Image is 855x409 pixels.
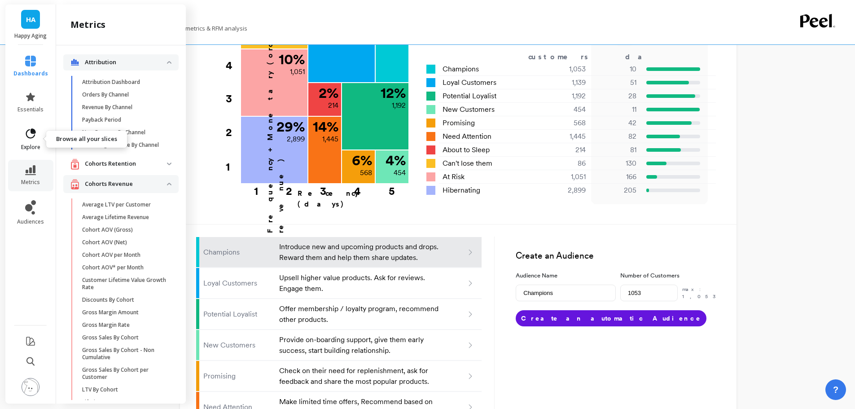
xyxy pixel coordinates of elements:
[82,296,134,303] p: Discounts By Cohort
[620,285,677,301] input: e.g. 500
[279,303,440,325] p: Offer membership / loyalty program, recommend other products.
[279,52,305,66] p: 10 %
[532,118,596,128] div: 568
[443,131,491,142] span: Need Attention
[203,278,274,289] p: Loyal Customers
[306,184,340,193] div: 3
[394,167,406,178] p: 454
[82,347,168,361] p: Gross Sales By Cohort - Non Cumulative
[597,145,636,155] p: 81
[532,64,596,75] div: 1,053
[279,365,440,387] p: Check on their need for replenishment, ask for feedback and share the most popular products.
[70,18,105,31] h2: metrics
[833,383,838,396] span: ?
[532,91,596,101] div: 1,192
[85,159,167,168] p: Cohorts Retention
[443,77,496,88] span: Loyal Customers
[516,271,615,280] label: Audience Name
[322,134,338,145] p: 1,445
[532,158,596,169] div: 86
[82,214,149,221] p: Average Lifetime Revenue
[167,183,171,185] img: down caret icon
[70,179,79,190] img: navigation item icon
[82,277,168,291] p: Customer Lifetime Value Growth Rate
[597,77,636,88] p: 51
[443,64,479,75] span: Champions
[82,264,144,271] p: Cohort AOV* per Month
[386,153,406,167] p: 4 %
[226,150,240,184] div: 1
[443,145,490,155] span: About to Sleep
[532,185,596,196] div: 2,899
[290,66,305,77] p: 1,051
[82,399,126,406] p: Lifetime Revenue
[203,247,274,258] p: Champions
[597,91,636,101] p: 28
[203,340,274,351] p: New Customers
[226,49,240,82] div: 4
[82,79,140,86] p: Attribution Dashboard
[360,167,372,178] p: 568
[597,64,636,75] p: 10
[516,250,720,263] h3: Create an Audience
[532,77,596,88] div: 1,139
[226,116,240,149] div: 2
[82,386,118,393] p: LTV By Cohort
[287,134,305,145] p: 2,899
[82,366,168,381] p: Gross Sales By Cohort per Customer
[82,251,140,259] p: Cohort AOV per Month
[21,144,40,151] span: explore
[82,141,159,149] p: Returning Revenue By Channel
[443,185,480,196] span: Hibernating
[597,185,636,196] p: 205
[298,188,408,210] p: Recency (days)
[85,58,167,67] p: Attribution
[18,106,44,113] span: essentials
[203,371,274,382] p: Promising
[532,104,596,115] div: 454
[516,310,706,326] button: Create an automatic Audience
[319,86,338,100] p: 2 %
[340,184,375,193] div: 4
[532,172,596,182] div: 1,051
[26,14,35,25] span: HA
[279,273,440,294] p: Upsell higher value products. Ask for reviews. Engage them.
[313,119,338,134] p: 14 %
[620,271,720,280] label: Number of Customers
[682,286,720,300] p: max: 1,053
[82,321,130,329] p: Gross Margin Rate
[70,158,79,170] img: navigation item icon
[17,218,44,225] span: audiences
[532,145,596,155] div: 214
[597,172,636,182] p: 166
[443,172,465,182] span: At Risk
[167,163,171,165] img: down caret icon
[82,201,151,208] p: Average LTV per Customer
[328,100,338,111] p: 214
[226,82,240,115] div: 3
[13,70,48,77] span: dashboards
[82,334,139,341] p: Gross Sales By Cohort
[279,242,440,263] p: Introduce new and upcoming products and drops. Reward them and help them share updates.
[825,379,846,400] button: ?
[82,239,127,246] p: Cohort AOV (Net)
[82,104,132,111] p: Revenue By Channel
[167,61,171,64] img: down caret icon
[443,104,495,115] span: New Customers
[443,91,496,101] span: Potential Loyalist
[352,153,372,167] p: 6 %
[625,52,662,62] div: days
[279,334,440,356] p: Provide on-boarding support, give them early success, start building relationship.
[597,104,636,115] p: 11
[82,129,145,136] p: New Revenue By Channel
[276,119,305,134] p: 29 %
[82,226,133,233] p: Cohort AOV (Gross)
[528,52,601,62] div: customers
[443,158,492,169] span: Can't lose them
[392,100,406,111] p: 1,192
[272,184,306,193] div: 2
[516,285,615,301] input: e.g. Black friday
[70,59,79,66] img: navigation item icon
[375,184,408,193] div: 5
[82,309,139,316] p: Gross Margin Amount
